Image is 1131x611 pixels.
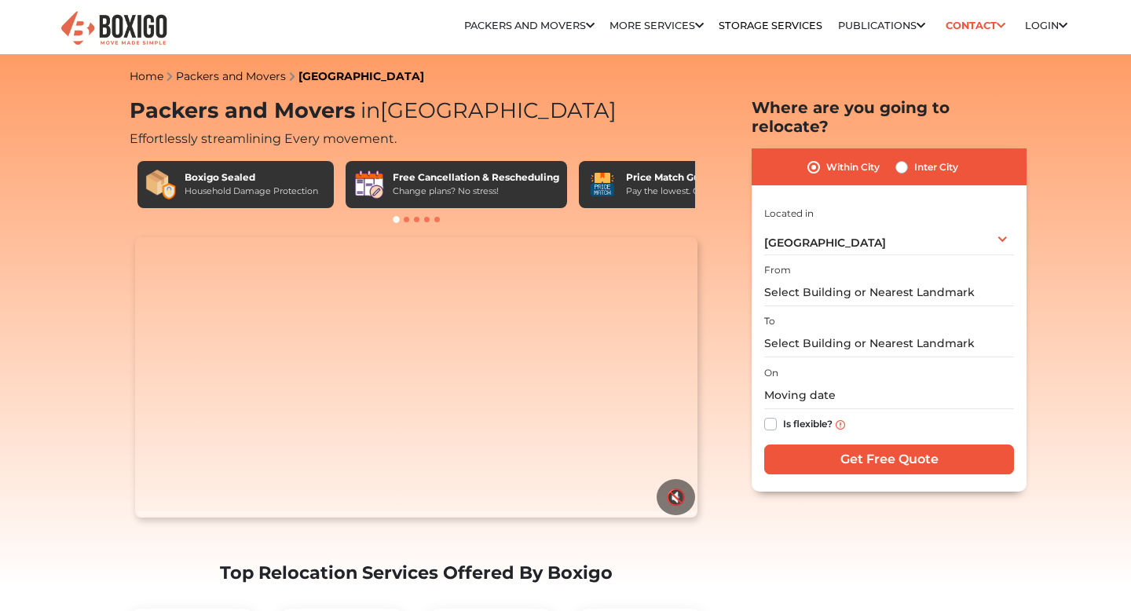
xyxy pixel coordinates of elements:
[838,20,925,31] a: Publications
[764,263,791,277] label: From
[130,69,163,83] a: Home
[353,169,385,200] img: Free Cancellation & Rescheduling
[764,445,1014,474] input: Get Free Quote
[764,314,775,328] label: To
[764,236,886,250] span: [GEOGRAPHIC_DATA]
[185,185,318,198] div: Household Damage Protection
[145,169,177,200] img: Boxigo Sealed
[176,69,286,83] a: Packers and Movers
[764,279,1014,306] input: Select Building or Nearest Landmark
[752,98,1027,136] h2: Where are you going to relocate?
[464,20,595,31] a: Packers and Movers
[764,366,778,380] label: On
[587,169,618,200] img: Price Match Guarantee
[355,97,617,123] span: [GEOGRAPHIC_DATA]
[764,382,1014,409] input: Moving date
[361,97,380,123] span: in
[836,420,845,430] img: info
[764,207,814,221] label: Located in
[826,158,880,177] label: Within City
[393,170,559,185] div: Free Cancellation & Rescheduling
[657,479,695,515] button: 🔇
[783,415,833,431] label: Is flexible?
[914,158,958,177] label: Inter City
[626,185,745,198] div: Pay the lowest. Guaranteed!
[626,170,745,185] div: Price Match Guarantee
[130,131,397,146] span: Effortlessly streamlining Every movement.
[393,185,559,198] div: Change plans? No stress!
[185,170,318,185] div: Boxigo Sealed
[764,330,1014,357] input: Select Building or Nearest Landmark
[59,9,169,48] img: Boxigo
[298,69,424,83] a: [GEOGRAPHIC_DATA]
[135,237,697,518] video: Your browser does not support the video tag.
[940,13,1010,38] a: Contact
[609,20,704,31] a: More services
[719,20,822,31] a: Storage Services
[130,98,703,124] h1: Packers and Movers
[130,562,703,584] h2: Top Relocation Services Offered By Boxigo
[1025,20,1067,31] a: Login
